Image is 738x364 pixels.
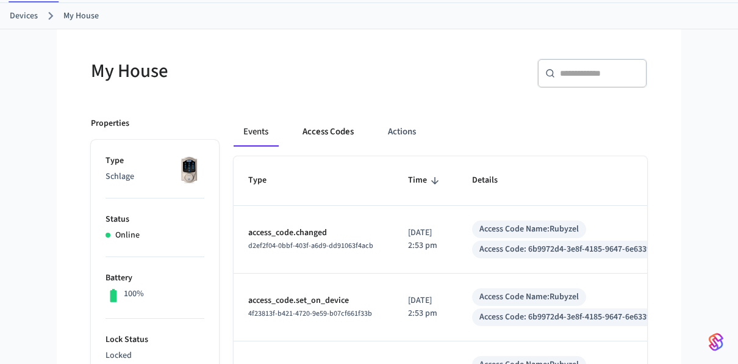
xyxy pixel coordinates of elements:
[378,117,426,147] button: Actions
[124,288,144,300] p: 100%
[479,291,579,304] div: Access Code Name: Rubyzel
[408,294,443,320] p: [DATE] 2:53 pm
[479,243,676,256] div: Access Code: 6b9972d4-3e8f-4185-9647-6e6339603409
[234,117,278,147] button: Events
[408,171,443,190] span: Time
[472,171,514,190] span: Details
[479,311,676,324] div: Access Code: 6b9972d4-3e8f-4185-9647-6e6339603409
[106,213,204,226] p: Status
[248,171,282,190] span: Type
[63,10,99,23] a: My House
[709,332,723,352] img: SeamLogoGradient.69752ec5.svg
[293,117,364,147] button: Access Codes
[248,241,373,251] span: d2ef2f04-0bbf-403f-a6d9-dd91063f4acb
[174,155,204,185] img: Schlage Sense Smart Deadbolt with Camelot Trim, Front
[106,349,204,362] p: Locked
[479,223,579,236] div: Access Code Name: Rubyzel
[106,155,204,167] p: Type
[106,170,204,183] p: Schlage
[234,117,647,147] div: ant example
[91,117,129,130] p: Properties
[248,227,379,239] p: access_code.changed
[115,229,140,242] p: Online
[91,59,362,84] h5: My House
[408,227,443,252] p: [DATE] 2:53 pm
[106,272,204,285] p: Battery
[10,10,38,23] a: Devices
[248,308,372,319] span: 4f23813f-b421-4720-9e59-b07cf661f33b
[248,294,379,307] p: access_code.set_on_device
[106,333,204,346] p: Lock Status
